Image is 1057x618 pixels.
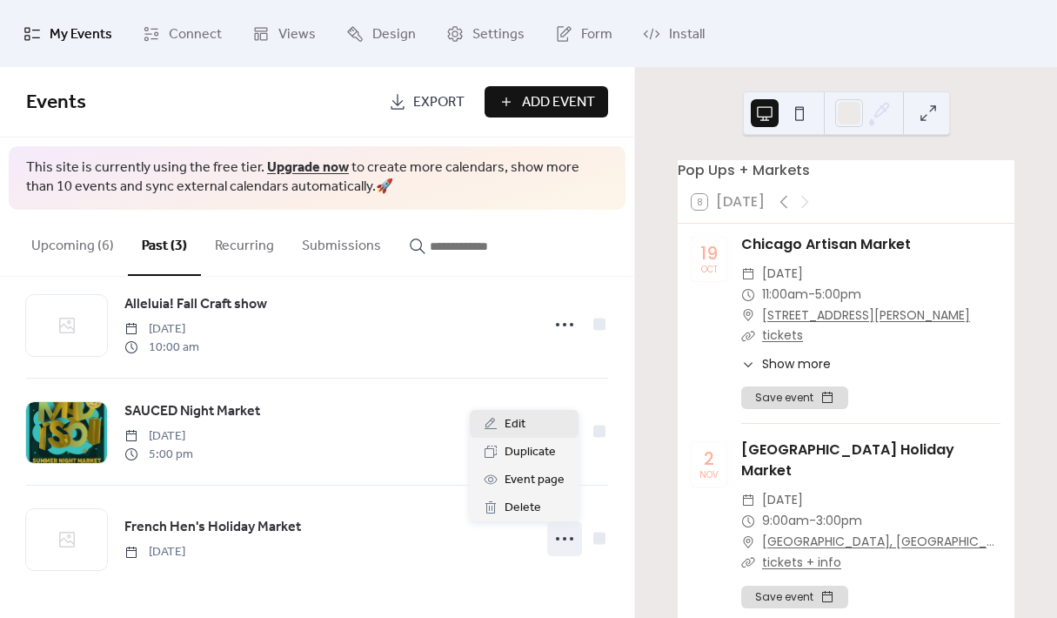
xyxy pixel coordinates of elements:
div: ​ [741,511,755,532]
span: - [809,511,816,532]
span: Edit [505,414,525,435]
span: Event page [505,470,565,491]
span: My Events [50,21,112,48]
span: Design [372,21,416,48]
span: This site is currently using the free tier. to create more calendars, show more than 10 events an... [26,158,608,198]
a: Install [630,7,718,60]
span: [DATE] [124,543,185,561]
a: Design [333,7,429,60]
span: Connect [169,21,222,48]
span: Add Event [522,92,595,113]
div: 2 [704,450,714,467]
div: ​ [741,355,755,373]
button: Add Event [485,86,608,118]
a: My Events [10,7,125,60]
div: Nov [699,471,719,480]
a: Views [239,7,329,60]
a: French Hen's Holiday Market [124,516,301,539]
div: ​ [741,326,755,346]
span: 9:00am [762,511,809,532]
div: ​ [741,285,755,306]
span: [DATE] [124,427,193,446]
span: Export [413,92,465,113]
span: Views [278,21,316,48]
div: ​ [741,532,755,553]
a: [STREET_ADDRESS][PERSON_NAME] [762,306,970,326]
button: Recurring [201,210,288,274]
button: Upcoming (6) [17,210,128,274]
span: Delete [505,498,541,519]
a: Export [376,86,478,118]
span: Duplicate [505,442,556,463]
span: [DATE] [762,490,803,511]
a: [GEOGRAPHIC_DATA], [GEOGRAPHIC_DATA], [GEOGRAPHIC_DATA] [762,532,1000,553]
span: 11:00am [762,285,808,306]
div: Pop Ups + Markets [678,160,1014,181]
span: Alleluia! Fall Craft show [124,294,267,315]
div: ​ [741,553,755,574]
span: [DATE] [762,264,803,285]
a: tickets [762,326,803,344]
a: SAUCED Night Market [124,400,260,423]
a: Settings [433,7,538,60]
span: French Hen's Holiday Market [124,517,301,538]
button: ​Show more [741,355,831,373]
span: SAUCED Night Market [124,401,260,422]
a: Form [542,7,626,60]
div: ​ [741,490,755,511]
span: 3:00pm [816,511,862,532]
button: Past (3) [128,210,201,276]
span: 5:00 pm [124,446,193,464]
a: Chicago Artisan Market [741,234,911,254]
div: 19 [700,245,718,262]
span: Show more [762,355,831,373]
a: Alleluia! Fall Craft show [124,293,267,316]
a: Connect [130,7,235,60]
button: Submissions [288,210,395,274]
span: 5:00pm [815,285,861,306]
span: Events [26,84,86,122]
a: Upgrade now [267,154,349,181]
a: [GEOGRAPHIC_DATA] Holiday Market [741,440,954,480]
span: - [808,285,815,306]
span: 10:00 am [124,339,199,357]
button: Save event [741,586,848,608]
div: Oct [701,265,718,274]
div: ​ [741,306,755,326]
span: Settings [472,21,525,48]
button: Save event [741,386,848,409]
span: Install [669,21,705,48]
span: Form [581,21,612,48]
div: ​ [741,264,755,285]
span: [DATE] [124,320,199,339]
a: tickets + info [762,554,841,571]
